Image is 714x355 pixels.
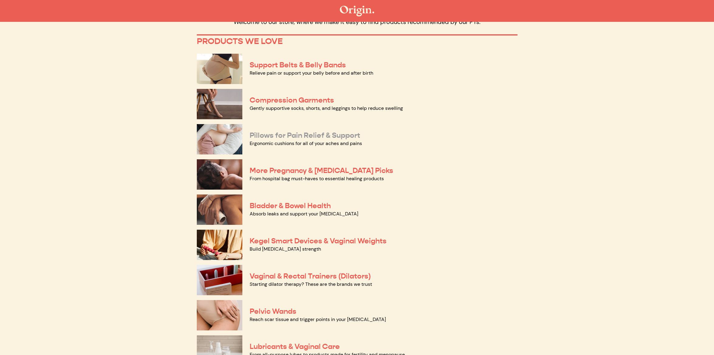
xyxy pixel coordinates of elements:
a: Relieve pain or support your belly before and after birth [250,70,373,76]
a: Build [MEDICAL_DATA] strength [250,246,321,252]
img: Pelvic Wands [197,300,242,330]
img: Support Belts & Belly Bands [197,54,242,84]
a: Reach scar tissue and trigger points in your [MEDICAL_DATA] [250,316,386,323]
img: Kegel Smart Devices & Vaginal Weights [197,230,242,260]
a: Pelvic Wands [250,307,296,316]
img: Pillows for Pain Relief & Support [197,124,242,154]
img: Compression Garments [197,89,242,119]
a: Lubricants & Vaginal Care [250,342,340,351]
a: More Pregnancy & [MEDICAL_DATA] Picks [250,166,393,175]
a: Starting dilator therapy? These are the brands we trust [250,281,372,287]
p: PRODUCTS WE LOVE [197,36,518,46]
a: Compression Garments [250,96,334,105]
p: Welcome to our store, where we make it easy to find products recommended by our PTs. [197,18,518,26]
a: Ergonomic cushions for all of your aches and pains [250,140,362,147]
img: More Pregnancy & Postpartum Picks [197,159,242,190]
img: Bladder & Bowel Health [197,194,242,225]
a: Support Belts & Belly Bands [250,60,346,69]
a: Vaginal & Rectal Trainers (Dilators) [250,272,371,281]
a: From hospital bag must-haves to essential healing products [250,175,384,182]
a: Bladder & Bowel Health [250,201,331,210]
img: Vaginal & Rectal Trainers (Dilators) [197,265,242,295]
a: Kegel Smart Devices & Vaginal Weights [250,236,387,245]
a: Pillows for Pain Relief & Support [250,131,360,140]
a: Absorb leaks and support your [MEDICAL_DATA] [250,211,358,217]
img: The Origin Shop [340,6,374,16]
a: Gently supportive socks, shorts, and leggings to help reduce swelling [250,105,403,111]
